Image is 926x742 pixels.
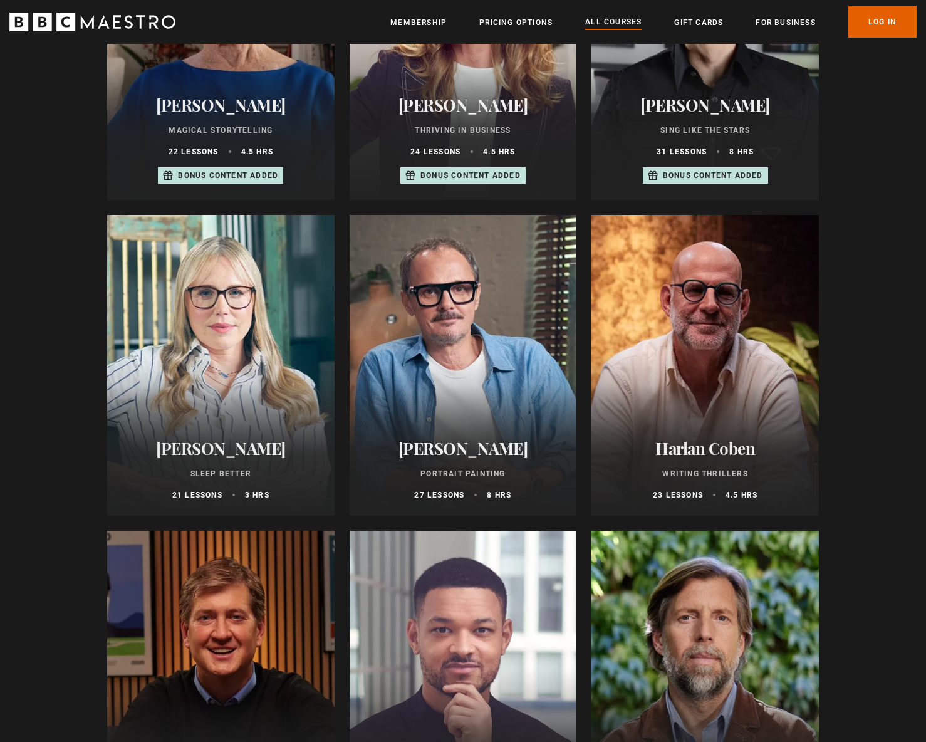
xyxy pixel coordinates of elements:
[606,439,804,458] h2: Harlan Coben
[729,146,754,157] p: 8 hrs
[365,468,562,479] p: Portrait Painting
[663,170,763,181] p: Bonus content added
[653,489,703,501] p: 23 lessons
[487,489,511,501] p: 8 hrs
[365,95,562,115] h2: [PERSON_NAME]
[390,16,447,29] a: Membership
[390,6,917,38] nav: Primary
[420,170,521,181] p: Bonus content added
[365,125,562,136] p: Thriving in Business
[848,6,917,38] a: Log In
[245,489,269,501] p: 3 hrs
[657,146,707,157] p: 31 lessons
[241,146,273,157] p: 4.5 hrs
[606,125,804,136] p: Sing Like the Stars
[350,215,577,516] a: [PERSON_NAME] Portrait Painting 27 lessons 8 hrs
[122,95,320,115] h2: [PERSON_NAME]
[169,146,219,157] p: 22 lessons
[107,215,335,516] a: [PERSON_NAME] Sleep Better 21 lessons 3 hrs
[122,468,320,479] p: Sleep Better
[410,146,460,157] p: 24 lessons
[414,489,464,501] p: 27 lessons
[591,215,819,516] a: Harlan Coben Writing Thrillers 23 lessons 4.5 hrs
[606,95,804,115] h2: [PERSON_NAME]
[606,468,804,479] p: Writing Thrillers
[122,439,320,458] h2: [PERSON_NAME]
[483,146,515,157] p: 4.5 hrs
[674,16,723,29] a: Gift Cards
[122,125,320,136] p: Magical Storytelling
[178,170,278,181] p: Bonus content added
[585,16,642,29] a: All Courses
[726,489,757,501] p: 4.5 hrs
[172,489,222,501] p: 21 lessons
[365,439,562,458] h2: [PERSON_NAME]
[479,16,553,29] a: Pricing Options
[9,13,175,31] svg: BBC Maestro
[756,16,815,29] a: For business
